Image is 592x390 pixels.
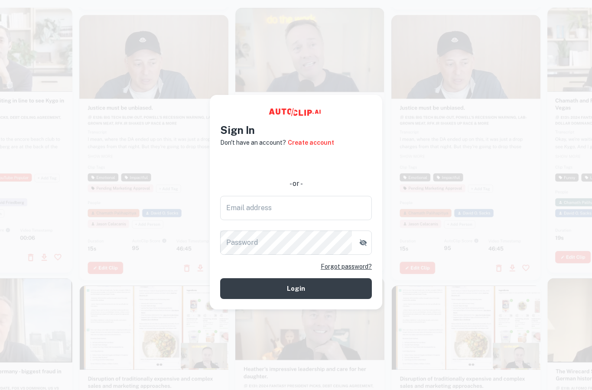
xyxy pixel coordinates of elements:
iframe: Sign in with Google Dialog [414,9,583,128]
a: Forgot password? [321,262,372,271]
div: - or - [220,179,372,189]
iframe: Sign in with Google Button [216,153,376,172]
div: Sign in with Google. Opens in new tab [220,153,372,172]
p: Don't have an account? [220,138,286,147]
h4: Sign In [220,122,372,138]
a: Create account [288,138,334,147]
button: Login [220,278,372,299]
